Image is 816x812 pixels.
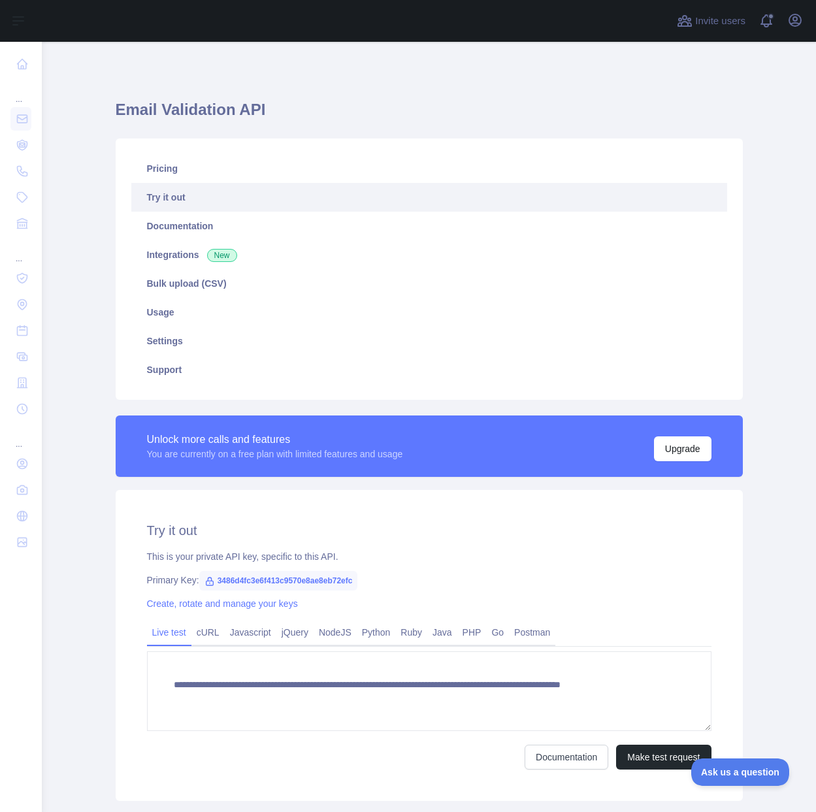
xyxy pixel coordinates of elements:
a: Support [131,355,727,384]
div: ... [10,78,31,105]
h1: Email Validation API [116,99,743,131]
a: Java [427,622,457,643]
a: jQuery [276,622,314,643]
a: NodeJS [314,622,357,643]
iframe: Toggle Customer Support [691,758,790,786]
div: Primary Key: [147,574,711,587]
a: Documentation [525,745,608,770]
a: Create, rotate and manage your keys [147,598,298,609]
button: Upgrade [654,436,711,461]
span: New [207,249,237,262]
a: Documentation [131,212,727,240]
h2: Try it out [147,521,711,540]
a: PHP [457,622,487,643]
a: Pricing [131,154,727,183]
a: Settings [131,327,727,355]
div: You are currently on a free plan with limited features and usage [147,447,403,461]
button: Invite users [674,10,748,31]
div: Unlock more calls and features [147,432,403,447]
a: Python [357,622,396,643]
a: Javascript [225,622,276,643]
div: ... [10,238,31,264]
div: ... [10,423,31,449]
button: Make test request [616,745,711,770]
a: Go [486,622,509,643]
span: 3486d4fc3e6f413c9570e8ae8eb72efc [199,571,358,591]
a: Live test [147,622,191,643]
a: Ruby [395,622,427,643]
a: Integrations New [131,240,727,269]
a: cURL [191,622,225,643]
a: Try it out [131,183,727,212]
a: Usage [131,298,727,327]
span: Invite users [695,14,745,29]
div: This is your private API key, specific to this API. [147,550,711,563]
a: Bulk upload (CSV) [131,269,727,298]
a: Postman [509,622,555,643]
